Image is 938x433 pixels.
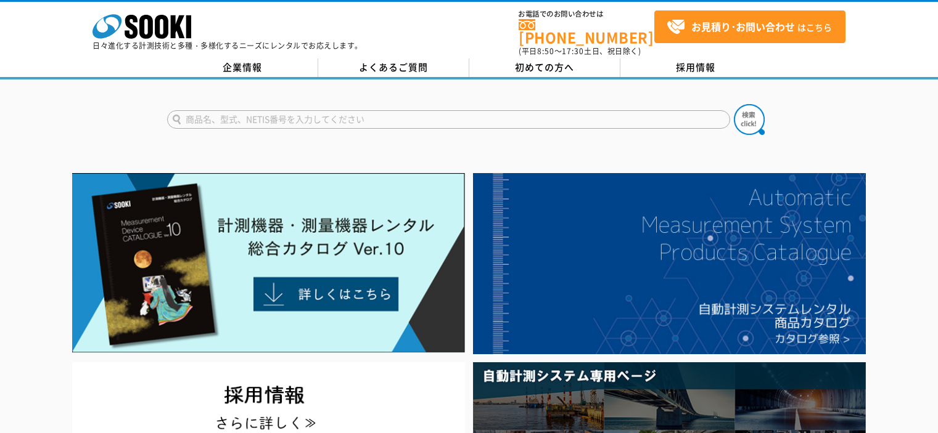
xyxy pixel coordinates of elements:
[167,59,318,77] a: 企業情報
[519,46,641,57] span: (平日 ～ 土日、祝日除く)
[469,59,620,77] a: 初めての方へ
[519,19,654,44] a: [PHONE_NUMBER]
[167,110,730,129] input: 商品名、型式、NETIS番号を入力してください
[93,42,363,49] p: 日々進化する計測技術と多種・多様化するニーズにレンタルでお応えします。
[72,173,465,353] img: Catalog Ver10
[734,104,765,135] img: btn_search.png
[515,60,574,74] span: 初めての方へ
[473,173,866,354] img: 自動計測システムカタログ
[519,10,654,18] span: お電話でのお問い合わせは
[537,46,554,57] span: 8:50
[318,59,469,77] a: よくあるご質問
[654,10,845,43] a: お見積り･お問い合わせはこちら
[691,19,795,34] strong: お見積り･お問い合わせ
[667,18,832,36] span: はこちら
[620,59,771,77] a: 採用情報
[562,46,584,57] span: 17:30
